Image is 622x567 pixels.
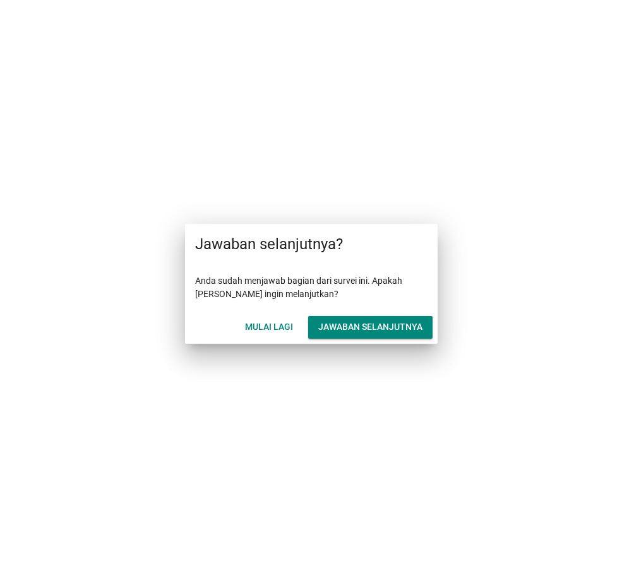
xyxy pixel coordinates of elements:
button: Jawaban selanjutnya [308,316,433,339]
div: Jawaban selanjutnya? [185,224,438,264]
div: Mulai lagi [245,320,293,334]
div: Anda sudah menjawab bagian dari survei ini. Apakah [PERSON_NAME] ingin melanjutkan? [185,264,438,311]
button: Mulai lagi [235,316,303,339]
div: Jawaban selanjutnya [318,320,422,334]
